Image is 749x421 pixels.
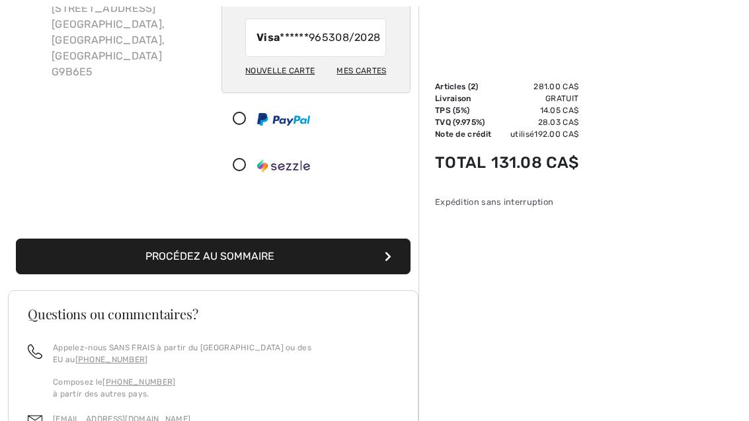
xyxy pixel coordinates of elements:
a: [PHONE_NUMBER] [102,377,175,387]
p: Composez le à partir des autres pays. [53,376,399,400]
img: call [28,344,42,359]
span: 192.00 CA$ [534,130,578,139]
td: Gratuit [491,93,578,104]
a: [PHONE_NUMBER] [75,355,148,364]
td: utilisé [491,128,578,140]
div: Expédition sans interruption [435,196,578,208]
img: Sezzle [257,159,310,172]
td: Total [435,140,491,185]
td: 131.08 CA$ [491,140,578,185]
img: PayPal [257,113,310,126]
td: 281.00 CA$ [491,81,578,93]
p: Appelez-nous SANS FRAIS à partir du [GEOGRAPHIC_DATA] ou des EU au [53,342,399,365]
td: 14.05 CA$ [491,104,578,116]
div: Nouvelle carte [245,59,315,82]
td: TVQ (9.975%) [435,116,491,128]
button: Procédez au sommaire [16,239,411,274]
td: 28.03 CA$ [491,116,578,128]
td: Livraison [435,93,491,104]
h3: Questions ou commentaires? [28,307,399,321]
strong: Visa [256,31,280,44]
td: TPS (5%) [435,104,491,116]
td: Articles ( ) [435,81,491,93]
span: 2 [471,82,475,91]
span: 08/2028 [335,30,380,46]
td: Note de crédit [435,128,491,140]
div: Mes cartes [336,59,386,82]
